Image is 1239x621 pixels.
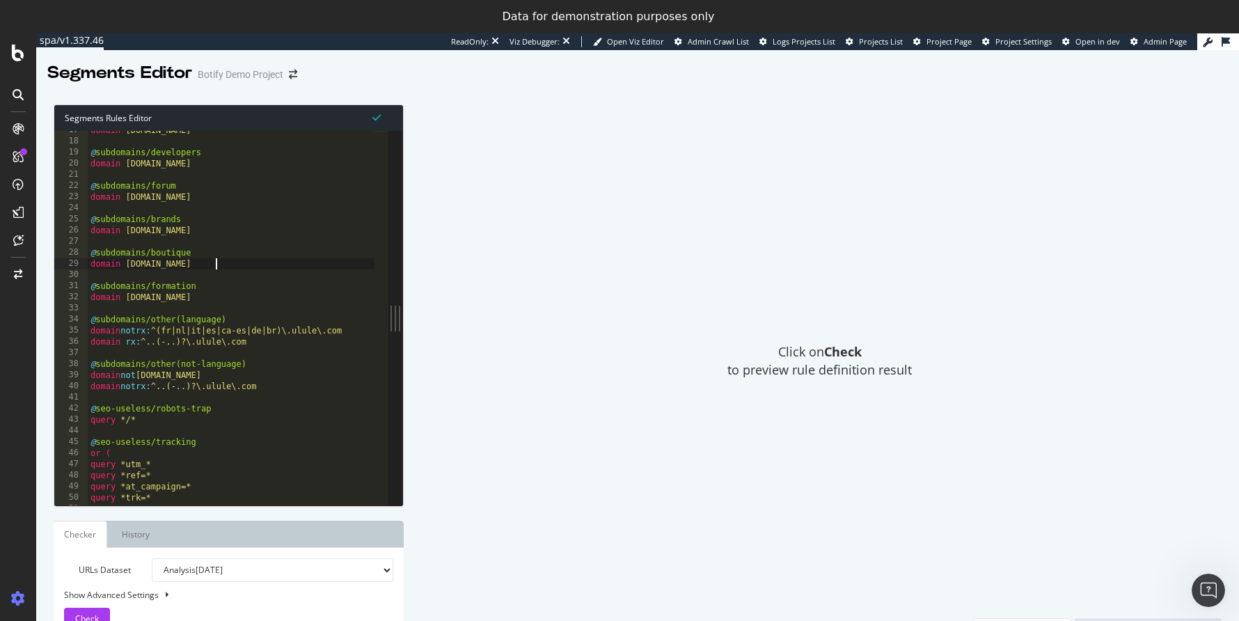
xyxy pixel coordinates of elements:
span: Logs Projects List [773,36,835,47]
div: 31 [54,281,88,292]
div: ReadOnly: [451,36,489,47]
div: Segments Rules Editor [54,105,403,131]
a: Admin Crawl List [674,36,749,47]
div: Data for demonstration purposes only [503,10,715,24]
span: Click on to preview rule definition result [727,343,912,379]
div: 18 [54,136,88,147]
div: 47 [54,459,88,470]
div: 45 [54,437,88,448]
a: Projects List [846,36,903,47]
a: Admin Page [1130,36,1187,47]
div: 49 [54,481,88,492]
span: Admin Crawl List [688,36,749,47]
div: 43 [54,414,88,425]
a: Project Page [913,36,972,47]
div: 46 [54,448,88,459]
span: Projects List [859,36,903,47]
div: 25 [54,214,88,225]
span: Project Settings [995,36,1052,47]
div: Show Advanced Settings [54,589,383,601]
div: 44 [54,425,88,437]
div: 33 [54,303,88,314]
span: Syntax is valid [372,111,381,124]
span: Admin Page [1144,36,1187,47]
span: Open Viz Editor [607,36,664,47]
div: 28 [54,247,88,258]
a: spa/v1.337.46 [36,33,104,50]
div: 38 [54,359,88,370]
div: arrow-right-arrow-left [289,70,297,79]
div: 42 [54,403,88,414]
div: 37 [54,347,88,359]
div: 23 [54,191,88,203]
div: 39 [54,370,88,381]
div: Botify Demo Project [198,68,283,81]
div: Segments Editor [47,61,192,85]
a: Project Settings [982,36,1052,47]
div: 41 [54,392,88,403]
div: Viz Debugger: [510,36,560,47]
div: 29 [54,258,88,269]
a: Checker [54,521,107,548]
div: 21 [54,169,88,180]
div: 35 [54,325,88,336]
iframe: Intercom live chat [1192,574,1225,607]
a: History [111,521,161,548]
div: 22 [54,180,88,191]
div: 26 [54,225,88,236]
div: 19 [54,147,88,158]
div: 51 [54,503,88,514]
div: 27 [54,236,88,247]
div: 30 [54,269,88,281]
a: Open in dev [1062,36,1120,47]
strong: Check [824,343,862,360]
label: URLs Dataset [54,558,141,582]
div: 20 [54,158,88,169]
div: 36 [54,336,88,347]
span: Open in dev [1075,36,1120,47]
div: 50 [54,492,88,503]
a: Logs Projects List [759,36,835,47]
div: 24 [54,203,88,214]
div: 40 [54,381,88,392]
div: 34 [54,314,88,325]
div: spa/v1.337.46 [36,33,104,47]
a: Open Viz Editor [593,36,664,47]
span: Project Page [926,36,972,47]
div: 32 [54,292,88,303]
div: 48 [54,470,88,481]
